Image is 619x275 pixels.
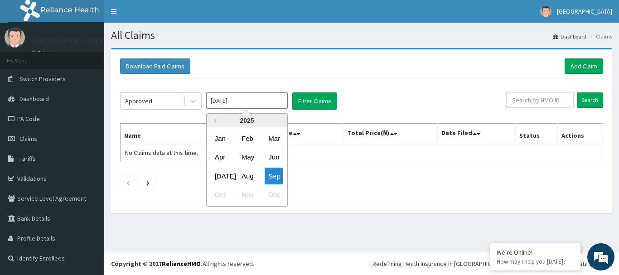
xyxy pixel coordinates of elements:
div: Choose February 2025 [238,130,256,147]
div: month 2025-09 [207,129,287,204]
div: Approved [125,96,152,106]
img: User Image [540,6,551,17]
div: Choose May 2025 [238,149,256,166]
div: Minimize live chat window [149,5,170,26]
span: No Claims data at this time. [125,149,198,157]
strong: Copyright © 2017 . [111,260,203,268]
span: Dashboard [19,95,49,103]
div: 2025 [207,114,287,127]
span: Switch Providers [19,75,66,83]
p: How may I help you today? [497,258,574,265]
th: Name [121,124,242,145]
div: We're Online! [497,248,574,256]
div: Redefining Heath Insurance in [GEOGRAPHIC_DATA] using Telemedicine and Data Science! [372,259,612,268]
th: Total Price(₦) [343,124,438,145]
a: RelianceHMO [162,260,201,268]
button: Download Paid Claims [120,58,190,74]
img: d_794563401_company_1708531726252_794563401 [17,45,37,68]
input: Search by HMO ID [506,92,574,108]
span: Claims [19,135,37,143]
a: Previous page [126,179,130,187]
textarea: Type your message and hit 'Enter' [5,181,173,212]
div: Choose June 2025 [265,149,283,166]
th: Actions [557,124,603,145]
div: Choose March 2025 [265,130,283,147]
a: Next page [146,179,150,187]
div: Choose August 2025 [238,168,256,184]
div: Choose September 2025 [265,168,283,184]
button: Previous Year [211,118,216,123]
div: Chat with us now [47,51,152,63]
th: Status [516,124,558,145]
button: Filter Claims [292,92,337,110]
span: [GEOGRAPHIC_DATA] [557,7,612,15]
li: Claims [587,33,612,40]
div: Choose April 2025 [211,149,229,166]
th: Date Filed [438,124,516,145]
img: User Image [5,27,25,48]
p: [GEOGRAPHIC_DATA] [32,37,106,45]
a: Dashboard [553,33,586,40]
span: Tariffs [19,154,36,163]
footer: All rights reserved. [104,252,619,275]
a: Online [32,49,53,56]
input: Select Month and Year [206,92,288,109]
h1: All Claims [111,29,612,41]
span: We're online! [53,81,125,172]
div: Choose January 2025 [211,130,229,147]
a: Add Claim [565,58,603,74]
input: Search [577,92,603,108]
div: Choose July 2025 [211,168,229,184]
